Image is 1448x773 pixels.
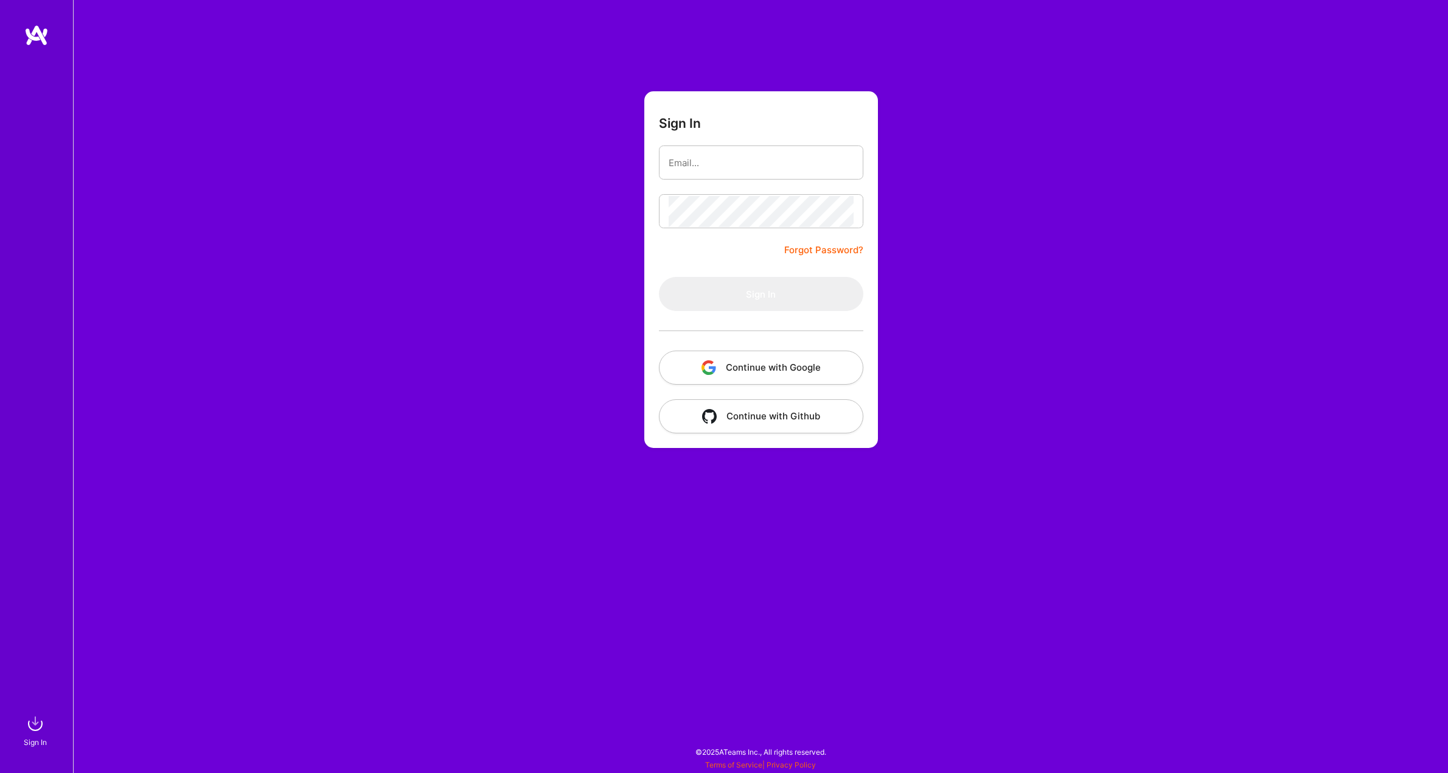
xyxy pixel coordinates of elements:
[702,409,717,424] img: icon
[705,760,816,769] span: |
[701,360,716,375] img: icon
[659,351,863,385] button: Continue with Google
[659,116,701,131] h3: Sign In
[784,243,863,257] a: Forgot Password?
[73,736,1448,767] div: © 2025 ATeams Inc., All rights reserved.
[23,712,47,736] img: sign in
[669,147,854,178] input: Email...
[659,399,863,433] button: Continue with Github
[24,736,47,749] div: Sign In
[26,712,47,749] a: sign inSign In
[24,24,49,46] img: logo
[767,760,816,769] a: Privacy Policy
[659,277,863,311] button: Sign In
[705,760,762,769] a: Terms of Service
